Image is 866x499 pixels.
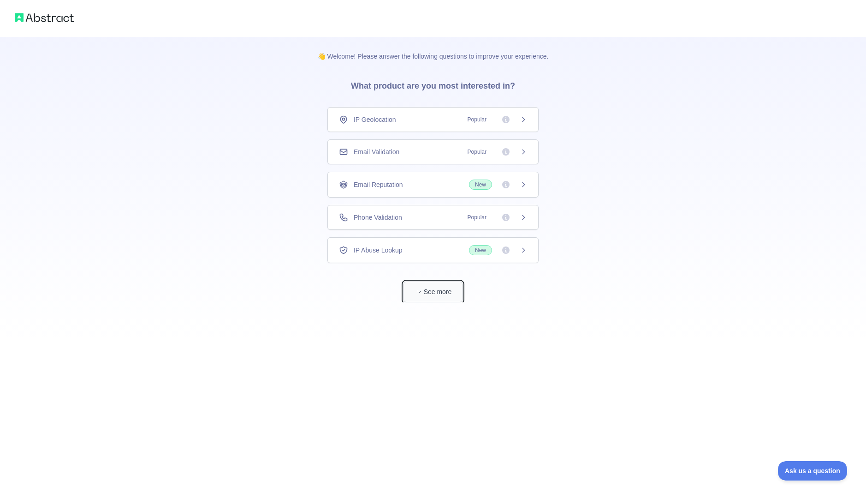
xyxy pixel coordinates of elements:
[778,461,848,481] iframe: Toggle Customer Support
[469,180,492,190] span: New
[354,180,403,189] span: Email Reputation
[354,246,403,255] span: IP Abuse Lookup
[462,115,492,124] span: Popular
[462,213,492,222] span: Popular
[336,61,530,107] h3: What product are you most interested in?
[403,282,463,302] button: See more
[462,147,492,156] span: Popular
[354,213,402,222] span: Phone Validation
[303,37,563,61] p: 👋 Welcome! Please answer the following questions to improve your experience.
[15,11,74,24] img: Abstract logo
[469,245,492,255] span: New
[354,147,399,156] span: Email Validation
[354,115,396,124] span: IP Geolocation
